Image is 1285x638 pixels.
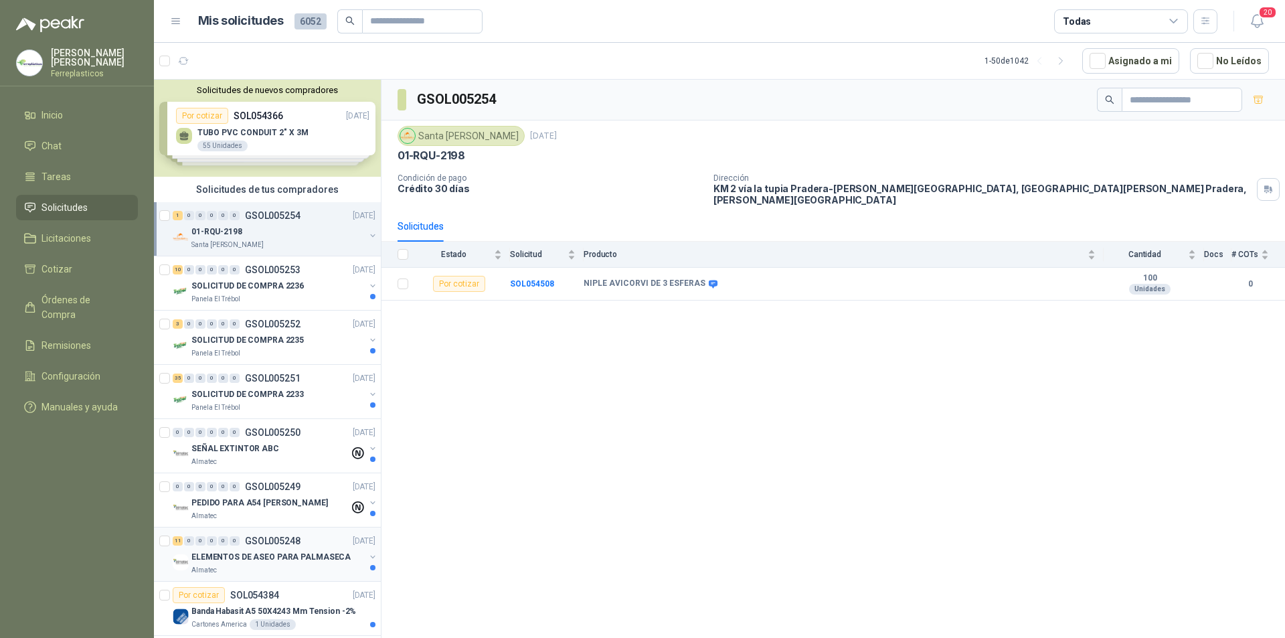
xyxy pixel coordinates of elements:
[416,242,510,268] th: Estado
[218,428,228,437] div: 0
[16,102,138,128] a: Inicio
[191,334,304,347] p: SOLICITUD DE COMPRA 2235
[1063,14,1091,29] div: Todas
[207,374,217,383] div: 0
[353,426,375,439] p: [DATE]
[173,533,378,576] a: 11 0 0 0 0 0 GSOL005248[DATE] Company LogoELEMENTOS DE ASEO PARA PALMASECAAlmatec
[173,211,183,220] div: 1
[1231,242,1285,268] th: # COTs
[184,482,194,491] div: 0
[191,294,240,305] p: Panela El Trébol
[245,211,301,220] p: GSOL005254
[173,479,378,522] a: 0 0 0 0 0 0 GSOL005249[DATE] Company LogoPEDIDO PARA A54 [PERSON_NAME]Almatec
[1129,284,1171,295] div: Unidades
[584,250,1085,259] span: Producto
[154,177,381,202] div: Solicitudes de tus compradores
[1245,9,1269,33] button: 20
[207,265,217,274] div: 0
[1104,250,1185,259] span: Cantidad
[173,316,378,359] a: 3 0 0 0 0 0 GSOL005252[DATE] Company LogoSOLICITUD DE COMPRA 2235Panela El Trébol
[195,536,205,546] div: 0
[41,169,71,184] span: Tareas
[41,369,100,384] span: Configuración
[510,279,554,289] b: SOL054508
[41,293,125,322] span: Órdenes de Compra
[184,211,194,220] div: 0
[173,208,378,250] a: 1 0 0 0 0 0 GSOL005254[DATE] Company Logo01-RQU-2198Santa [PERSON_NAME]
[173,446,189,462] img: Company Logo
[16,16,84,32] img: Logo peakr
[1231,250,1258,259] span: # COTs
[218,319,228,329] div: 0
[173,554,189,570] img: Company Logo
[191,443,279,455] p: SEÑAL EXTINTOR ABC
[353,535,375,548] p: [DATE]
[1105,95,1114,104] span: search
[184,374,194,383] div: 0
[1082,48,1179,74] button: Asignado a mi
[584,278,705,289] b: NIPLE AVICORVI DE 3 ESFERAS
[41,338,91,353] span: Remisiones
[353,318,375,331] p: [DATE]
[353,264,375,276] p: [DATE]
[16,195,138,220] a: Solicitudes
[353,210,375,222] p: [DATE]
[191,605,356,618] p: Banda Habasit A5 50X4243 Mm Tension -2%
[345,16,355,25] span: search
[17,50,42,76] img: Company Logo
[173,337,189,353] img: Company Logo
[184,536,194,546] div: 0
[191,348,240,359] p: Panela El Trébol
[230,536,240,546] div: 0
[353,372,375,385] p: [DATE]
[433,276,485,292] div: Por cotizar
[230,428,240,437] div: 0
[230,319,240,329] div: 0
[191,457,217,467] p: Almatec
[245,536,301,546] p: GSOL005248
[173,265,183,274] div: 10
[218,536,228,546] div: 0
[398,183,703,194] p: Crédito 30 días
[173,587,225,603] div: Por cotizar
[191,226,242,238] p: 01-RQU-2198
[294,13,327,29] span: 6052
[245,374,301,383] p: GSOL005251
[16,333,138,358] a: Remisiones
[154,582,381,636] a: Por cotizarSOL054384[DATE] Company LogoBanda Habasit A5 50X4243 Mm Tension -2%Cartones America1 U...
[41,108,63,123] span: Inicio
[173,536,183,546] div: 11
[230,265,240,274] div: 0
[195,428,205,437] div: 0
[173,262,378,305] a: 10 0 0 0 0 0 GSOL005253[DATE] Company LogoSOLICITUD DE COMPRA 2236Panela El Trébol
[353,589,375,602] p: [DATE]
[245,428,301,437] p: GSOL005250
[173,370,378,413] a: 35 0 0 0 0 0 GSOL005251[DATE] Company LogoSOLICITUD DE COMPRA 2233Panela El Trébol
[1258,6,1277,19] span: 20
[159,85,375,95] button: Solicitudes de nuevos compradores
[195,211,205,220] div: 0
[16,133,138,159] a: Chat
[230,482,240,491] div: 0
[218,211,228,220] div: 0
[207,482,217,491] div: 0
[713,183,1252,206] p: KM 2 vía la tupia Pradera-[PERSON_NAME][GEOGRAPHIC_DATA], [GEOGRAPHIC_DATA][PERSON_NAME] Pradera ...
[173,283,189,299] img: Company Logo
[198,11,284,31] h1: Mis solicitudes
[1204,242,1231,268] th: Docs
[398,219,444,234] div: Solicitudes
[191,565,217,576] p: Almatec
[400,129,415,143] img: Company Logo
[230,590,279,600] p: SOL054384
[416,250,491,259] span: Estado
[218,482,228,491] div: 0
[173,319,183,329] div: 3
[16,256,138,282] a: Cotizar
[417,89,498,110] h3: GSOL005254
[184,265,194,274] div: 0
[195,482,205,491] div: 0
[398,149,465,163] p: 01-RQU-2198
[41,200,88,215] span: Solicitudes
[245,319,301,329] p: GSOL005252
[584,242,1104,268] th: Producto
